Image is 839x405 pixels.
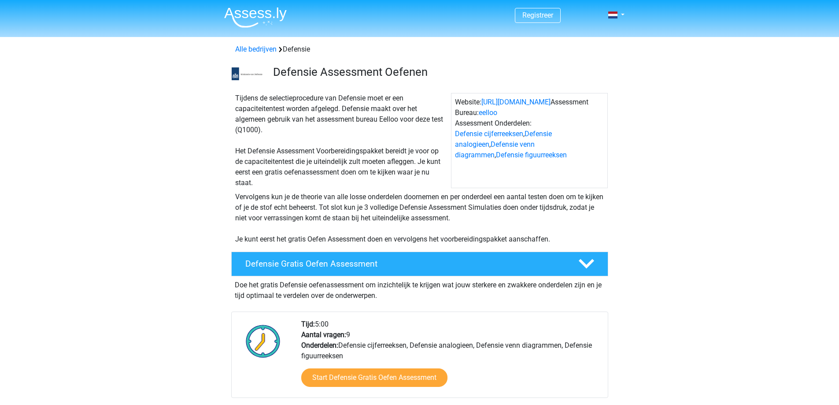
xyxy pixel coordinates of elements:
img: Assessly [224,7,287,28]
b: Tijd: [301,320,315,328]
img: Klok [241,319,285,363]
a: eelloo [479,108,497,117]
div: 5:00 9 Defensie cijferreeksen, Defensie analogieen, Defensie venn diagrammen, Defensie figuurreeksen [295,319,607,398]
b: Onderdelen: [301,341,338,349]
b: Aantal vragen: [301,331,346,339]
a: Alle bedrijven [235,45,277,53]
a: Start Defensie Gratis Oefen Assessment [301,368,447,387]
div: Doe het gratis Defensie oefenassessment om inzichtelijk te krijgen wat jouw sterkere en zwakkere ... [231,276,608,301]
a: Defensie figuurreeksen [496,151,567,159]
a: Registreer [522,11,553,19]
div: Tijdens de selectieprocedure van Defensie moet er een capaciteitentest worden afgelegd. Defensie ... [232,93,451,188]
h4: Defensie Gratis Oefen Assessment [245,259,564,269]
div: Vervolgens kun je de theorie van alle losse onderdelen doornemen en per onderdeel een aantal test... [232,192,608,245]
a: Defensie venn diagrammen [455,140,535,159]
a: [URL][DOMAIN_NAME] [481,98,551,106]
div: Defensie [232,44,608,55]
div: Website: Assessment Bureau: Assessment Onderdelen: , , , [451,93,608,188]
a: Defensie analogieen [455,130,552,149]
a: Defensie Gratis Oefen Assessment [228,252,612,276]
h3: Defensie Assessment Oefenen [273,65,601,79]
a: Defensie cijferreeksen [455,130,523,138]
